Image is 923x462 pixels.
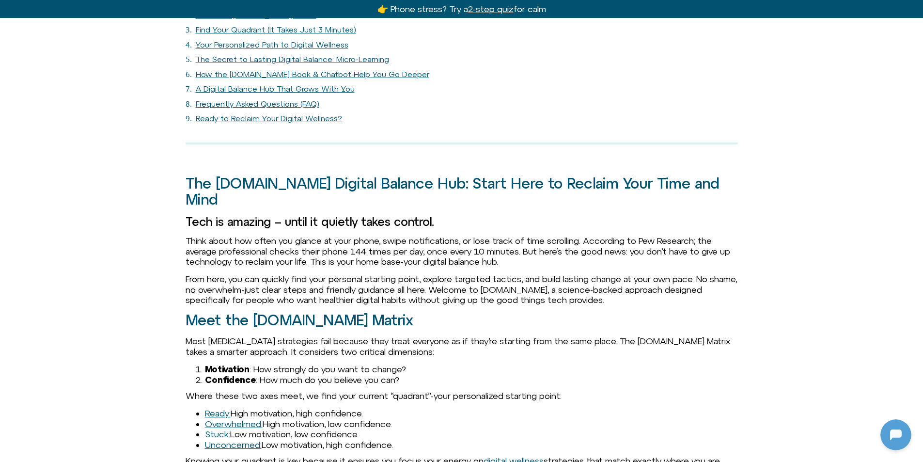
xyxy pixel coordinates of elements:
[205,429,738,440] li: Low motivation, low confidence.
[468,4,514,14] u: 2-step quiz
[196,40,348,49] a: Your Personalized Path to Digital Wellness
[186,175,738,207] h2: The [DOMAIN_NAME] Digital Balance Hub: Start Here to Reclaim Your Time and Mind
[205,419,738,430] li: High motivation, low confidence.
[880,419,911,450] iframe: Botpress
[205,364,250,374] strong: Motivation
[196,70,429,79] a: How the [DOMAIN_NAME] Book & Chatbot Help You Go Deeper
[205,440,738,450] li: Low motivation, high confidence.
[205,408,738,419] li: High motivation, high confidence.
[186,274,738,305] p: From here, you can quickly find your personal starting point, explore targeted tactics, and build...
[205,364,738,375] li: : How strongly do you want to change?
[196,84,355,94] a: A Digital Balance Hub That Grows With You
[377,4,546,14] a: 👉 Phone stress? Try a2-step quizfor calm
[196,99,319,109] a: Frequently Asked Questions (FAQ)
[186,312,738,328] h2: Meet the [DOMAIN_NAME] Matrix
[196,114,342,123] a: Ready to Reclaim Your Digital Wellness?
[186,336,738,357] p: Most [MEDICAL_DATA] strategies fail because they treat everyone as if they’re starting from the s...
[186,236,738,267] p: Think about how often you glance at your phone, swipe notifications, or lose track of time scroll...
[196,55,389,64] a: The Secret to Lasting Digital Balance: Micro-Learning
[205,429,230,439] a: Stuck:
[186,215,738,228] h3: Tech is amazing – until it quietly takes control.
[186,391,738,401] p: Where these two axes meet, we find your current “quadrant”-your personalized starting point:
[205,375,738,385] li: : How much do you believe you can?
[205,408,231,418] a: Ready:
[196,25,356,34] a: Find Your Quadrant (It Takes Just 3 Minutes)
[205,375,256,385] strong: Confidence
[205,419,263,429] a: Overwhelmed:
[205,440,262,450] a: Unconcerned:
